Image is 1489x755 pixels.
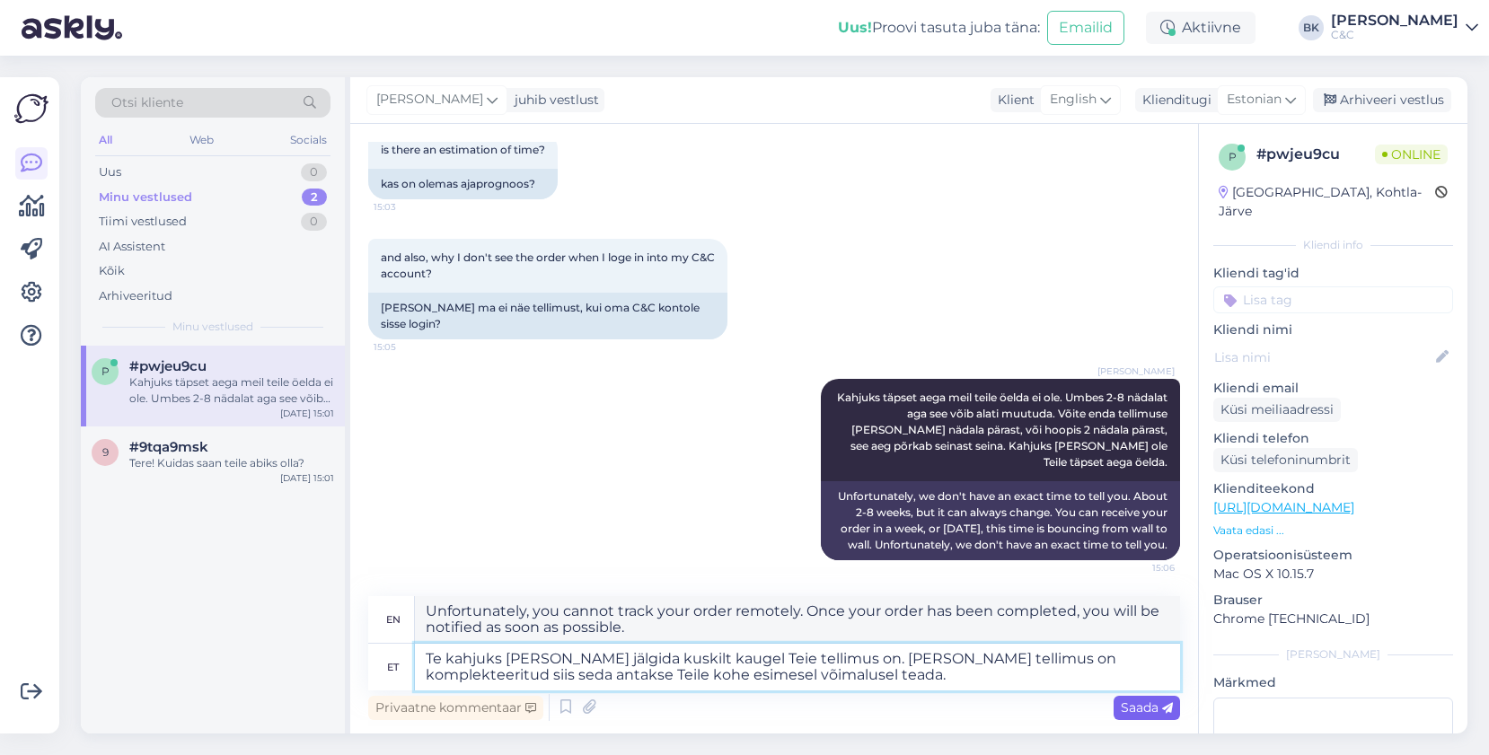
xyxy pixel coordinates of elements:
div: Klient [991,91,1035,110]
span: [PERSON_NAME] [1097,364,1175,378]
div: Arhiveeri vestlus [1313,88,1451,112]
div: en [386,604,401,635]
div: BK [1299,15,1324,40]
div: [DATE] 15:01 [280,471,334,485]
div: All [95,128,116,152]
div: Kahjuks täpset aega meil teile öelda ei ole. Umbes 2-8 nädalat aga see võib alati muutuda. Võite ... [129,374,334,407]
span: #pwjeu9cu [129,358,207,374]
input: Lisa tag [1213,286,1453,313]
p: Chrome [TECHNICAL_ID] [1213,610,1453,628]
div: kas on olemas ajaprognoos? [368,169,558,199]
div: Küsi telefoninumbrit [1213,448,1358,472]
span: and also, why I don't see the order when I loge in into my C&C account? [381,250,718,280]
div: Kliendi info [1213,237,1453,253]
input: Lisa nimi [1214,347,1432,367]
div: Arhiveeritud [99,287,172,305]
span: Estonian [1227,90,1282,110]
a: [URL][DOMAIN_NAME] [1213,499,1354,515]
div: 0 [301,163,327,181]
div: Socials [286,128,330,152]
textarea: Unfortunately, you cannot track your order remotely. Once your order has been completed, you will... [415,596,1180,643]
span: 15:05 [374,340,441,354]
div: et [387,652,399,682]
div: Kõik [99,262,125,280]
div: [DATE] 15:01 [280,407,334,420]
div: Web [186,128,217,152]
p: Kliendi email [1213,379,1453,398]
div: [PERSON_NAME] [1213,646,1453,663]
span: p [101,364,110,378]
span: p [1229,150,1237,163]
span: [PERSON_NAME] [376,90,483,110]
span: Otsi kliente [111,93,183,112]
span: 15:06 [1107,561,1175,575]
p: Klienditeekond [1213,479,1453,498]
span: Saada [1121,699,1173,715]
div: Klienditugi [1135,91,1211,110]
div: Tere! Kuidas saan teile abiks olla? [129,455,334,471]
p: Kliendi tag'id [1213,264,1453,283]
button: Emailid [1047,11,1124,45]
span: 15:03 [374,200,441,214]
div: Proovi tasuta juba täna: [838,17,1040,39]
img: Askly Logo [14,92,48,126]
p: Mac OS X 10.15.7 [1213,565,1453,584]
span: 9 [102,445,109,459]
div: C&C [1331,28,1458,42]
div: 0 [301,213,327,231]
span: #9tqa9msk [129,439,208,455]
div: [PERSON_NAME] [1331,13,1458,28]
div: Küsi meiliaadressi [1213,398,1341,422]
p: Märkmed [1213,673,1453,692]
div: Uus [99,163,121,181]
div: Unfortunately, we don't have an exact time to tell you. About 2-8 weeks, but it can always change... [821,481,1180,560]
span: is there an estimation of time? [381,143,545,156]
b: Uus! [838,19,872,36]
div: Tiimi vestlused [99,213,187,231]
textarea: Te kahjuks [PERSON_NAME] jälgida kuskilt kaugel Teie tellimus on. [PERSON_NAME] tellimus on kompl... [415,644,1180,690]
div: Minu vestlused [99,189,192,206]
span: English [1050,90,1097,110]
p: Vaata edasi ... [1213,522,1453,539]
p: Kliendi nimi [1213,320,1453,339]
p: Operatsioonisüsteem [1213,546,1453,565]
div: juhib vestlust [507,91,599,110]
div: 2 [302,189,327,206]
span: Kahjuks täpset aega meil teile öelda ei ole. Umbes 2-8 nädalat aga see võib alati muutuda. Võite ... [837,391,1170,469]
span: Online [1375,145,1448,164]
div: [PERSON_NAME] ma ei näe tellimust, kui oma C&C kontole sisse login? [368,293,727,339]
div: Privaatne kommentaar [368,696,543,720]
p: Kliendi telefon [1213,429,1453,448]
div: Aktiivne [1146,12,1256,44]
span: Minu vestlused [172,319,253,335]
p: Brauser [1213,591,1453,610]
div: [GEOGRAPHIC_DATA], Kohtla-Järve [1219,183,1435,221]
a: [PERSON_NAME]C&C [1331,13,1478,42]
div: AI Assistent [99,238,165,256]
div: # pwjeu9cu [1256,144,1375,165]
